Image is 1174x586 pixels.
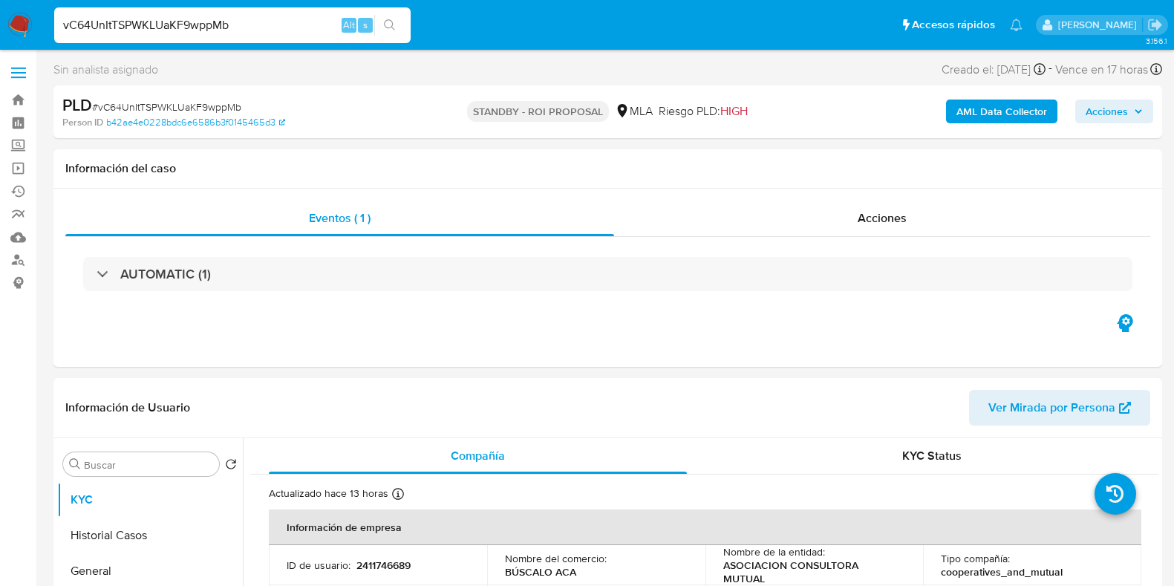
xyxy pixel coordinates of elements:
button: Buscar [69,458,81,470]
p: florencia.lera@mercadolibre.com [1058,18,1142,32]
button: search-icon [374,15,405,36]
input: Buscar [84,458,213,472]
button: Ver Mirada por Persona [969,390,1150,426]
p: 2411746689 [356,559,411,572]
h1: Información del caso [65,161,1150,176]
button: Acciones [1075,100,1153,123]
p: BÚSCALO ACA [505,565,576,579]
span: Compañía [451,447,505,464]
p: cooperatives_and_mutual [941,565,1063,579]
a: Salir [1147,17,1163,33]
a: Notificaciones [1010,19,1023,31]
h1: Información de Usuario [65,400,190,415]
span: Riesgo PLD: [659,103,748,120]
th: Información de empresa [269,510,1141,545]
div: Creado el: [DATE] [942,59,1046,79]
p: ID de usuario : [287,559,350,572]
span: # vC64UnItTSPWKLUaKF9wppMb [92,100,241,114]
button: Historial Casos [57,518,243,553]
h3: AUTOMATIC (1) [120,266,211,282]
button: AML Data Collector [946,100,1057,123]
b: AML Data Collector [956,100,1047,123]
span: KYC Status [902,447,962,464]
p: Actualizado hace 13 horas [269,486,388,501]
p: STANDBY - ROI PROPOSAL [467,101,609,122]
span: - [1049,59,1052,79]
span: s [363,18,368,32]
span: HIGH [720,102,748,120]
b: PLD [62,93,92,117]
span: Acciones [858,209,907,227]
p: Tipo compañía : [941,552,1010,565]
p: Nombre de la entidad : [723,545,825,559]
span: Sin analista asignado [53,62,158,78]
span: Accesos rápidos [912,17,995,33]
button: Volver al orden por defecto [225,458,237,475]
span: Eventos ( 1 ) [309,209,371,227]
input: Buscar usuario o caso... [54,16,411,35]
span: Ver Mirada por Persona [988,390,1115,426]
span: Alt [343,18,355,32]
span: Vence en 17 horas [1055,62,1148,78]
div: AUTOMATIC (1) [83,257,1132,291]
span: Acciones [1086,100,1128,123]
p: Nombre del comercio : [505,552,607,565]
b: Person ID [62,116,103,129]
div: MLA [615,103,653,120]
p: ASOCIACION CONSULTORA MUTUAL [723,559,900,585]
button: KYC [57,482,243,518]
a: b42ae4e0228bdc6e6586b3f0145465d3 [106,116,285,129]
